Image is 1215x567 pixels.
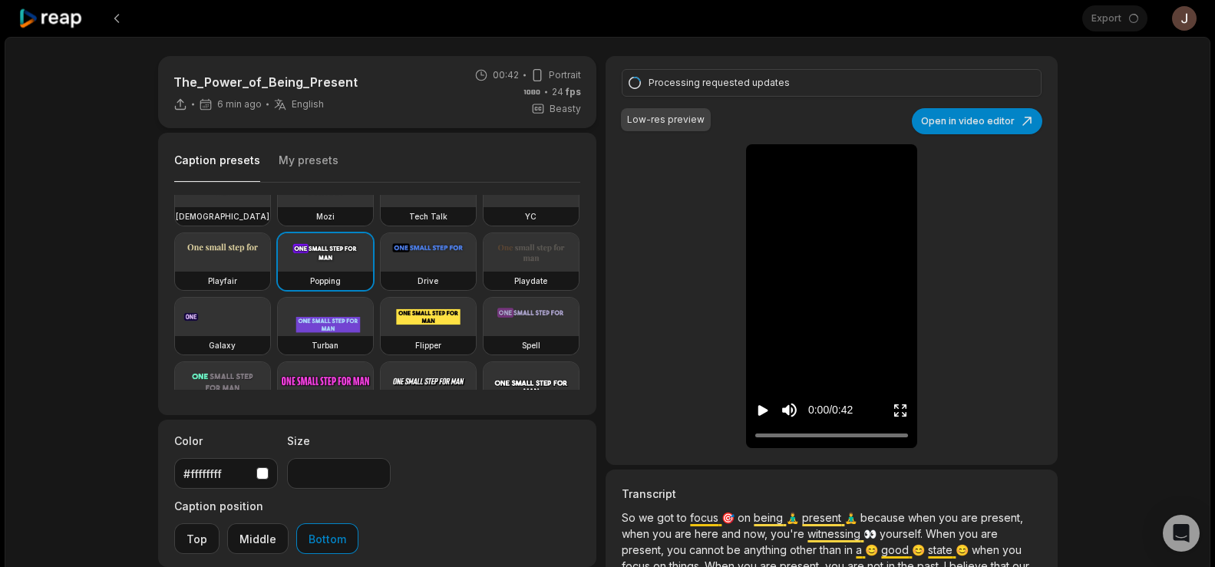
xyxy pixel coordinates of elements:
div: Processing requested updates [649,76,1009,90]
span: you [939,511,961,524]
span: because [860,511,908,524]
span: a [856,543,865,556]
span: you [959,527,981,540]
span: you [652,527,675,540]
span: on [738,511,754,524]
h3: Drive [418,275,438,287]
span: when [908,511,939,524]
button: Caption presets [174,153,260,183]
span: you're [771,527,807,540]
span: we [639,511,657,524]
span: focus [690,511,721,524]
span: now, [744,527,771,540]
h3: Playfair [208,275,237,287]
span: in [844,543,856,556]
span: fps [566,86,581,97]
span: So [622,511,639,524]
span: Portrait [549,68,581,82]
span: Beasty [550,102,581,116]
span: you [667,543,689,556]
h3: YC [525,210,537,223]
h3: Mozi [316,210,335,223]
h3: [DEMOGRAPHIC_DATA] [176,210,269,223]
div: Low-res preview [627,113,705,127]
h3: Popping [310,275,341,287]
span: are [675,527,695,540]
label: Size [287,433,391,449]
span: other [790,543,820,556]
span: got [657,511,677,524]
h3: Tech Talk [409,210,447,223]
p: The_Power_of_Being_Present [173,73,358,91]
label: Color [174,433,278,449]
button: #ffffffff [174,458,278,489]
span: when [972,543,1002,556]
span: being [754,511,786,524]
span: here [695,527,721,540]
span: you [1002,543,1022,556]
span: state [928,543,956,556]
div: 0:00 / 0:42 [808,402,853,418]
h3: Transcript [622,486,1041,502]
span: anything [744,543,790,556]
span: witnessing [807,527,863,540]
span: present, [981,511,1023,524]
button: Enter Fullscreen [893,396,908,424]
h3: Galaxy [209,339,236,351]
span: present [802,511,844,524]
button: My presets [279,153,338,182]
span: present, [622,543,667,556]
div: #ffffffff [183,466,250,482]
span: and [721,527,744,540]
h3: Flipper [415,339,441,351]
span: to [677,511,690,524]
span: when [622,527,652,540]
h3: Playdate [514,275,547,287]
label: Caption position [174,498,358,514]
button: Top [174,523,220,554]
button: Bottom [296,523,358,554]
span: than [820,543,844,556]
span: yourself. [880,527,926,540]
button: Play video [755,396,771,424]
span: English [292,98,324,110]
span: When [926,527,959,540]
span: good [881,543,912,556]
span: 24 [552,85,581,99]
button: Middle [227,523,289,554]
span: are [961,511,981,524]
span: be [727,543,744,556]
span: 6 min ago [217,98,262,110]
span: 00:42 [493,68,519,82]
h3: Turban [312,339,338,351]
span: are [981,527,998,540]
button: Open in video editor [912,108,1042,134]
div: Open Intercom Messenger [1163,515,1200,552]
span: cannot [689,543,727,556]
button: Mute sound [780,401,799,420]
h3: Spell [522,339,540,351]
